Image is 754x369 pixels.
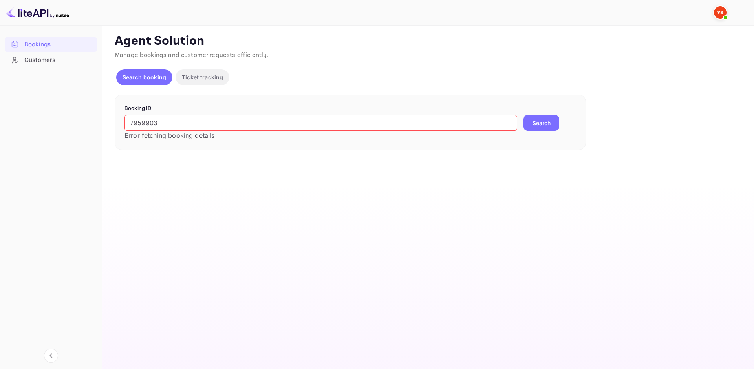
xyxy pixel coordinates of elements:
div: Customers [5,53,97,68]
span: Manage bookings and customer requests efficiently. [115,51,269,59]
p: Search booking [123,73,166,81]
a: Customers [5,53,97,67]
p: Error fetching booking details [124,131,517,140]
p: Ticket tracking [182,73,223,81]
button: Search [523,115,559,131]
div: Customers [24,56,93,65]
p: Booking ID [124,104,576,112]
img: LiteAPI logo [6,6,69,19]
img: Yandex Support [714,6,727,19]
div: Bookings [5,37,97,52]
input: Enter Booking ID (e.g., 63782194) [124,115,517,131]
p: Agent Solution [115,33,740,49]
button: Collapse navigation [44,349,58,363]
div: Bookings [24,40,93,49]
a: Bookings [5,37,97,51]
